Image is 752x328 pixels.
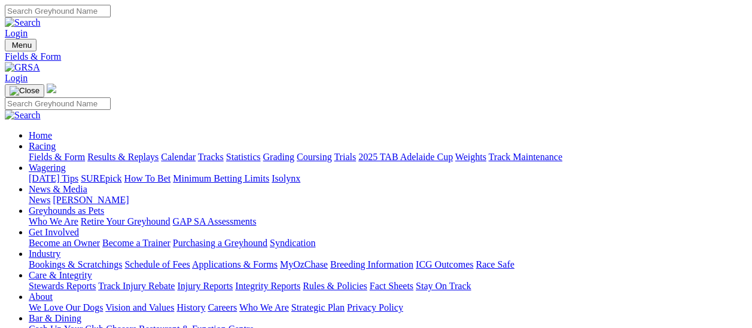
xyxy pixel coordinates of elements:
[263,152,294,162] a: Grading
[29,130,52,140] a: Home
[29,173,747,184] div: Wagering
[5,62,40,73] img: GRSA
[5,51,747,62] a: Fields & Form
[53,195,129,205] a: [PERSON_NAME]
[173,216,257,226] a: GAP SA Assessments
[455,152,486,162] a: Weights
[370,281,413,291] a: Fact Sheets
[161,152,196,162] a: Calendar
[29,163,66,173] a: Wagering
[476,259,514,269] a: Race Safe
[173,173,269,183] a: Minimum Betting Limits
[239,302,289,312] a: Who We Are
[272,173,300,183] a: Isolynx
[416,281,471,291] a: Stay On Track
[29,216,78,226] a: Who We Are
[5,28,28,38] a: Login
[47,84,56,93] img: logo-grsa-white.png
[29,281,747,292] div: Care & Integrity
[29,281,96,291] a: Stewards Reports
[358,152,453,162] a: 2025 TAB Adelaide Cup
[208,302,237,312] a: Careers
[5,110,41,121] img: Search
[124,259,190,269] a: Schedule of Fees
[29,173,78,183] a: [DATE] Tips
[81,216,171,226] a: Retire Your Greyhound
[270,238,315,248] a: Syndication
[29,152,747,163] div: Racing
[29,292,53,302] a: About
[280,259,328,269] a: MyOzChase
[5,39,36,51] button: Toggle navigation
[5,97,111,110] input: Search
[105,302,174,312] a: Vision and Values
[489,152,562,162] a: Track Maintenance
[12,41,32,50] span: Menu
[176,302,205,312] a: History
[29,238,100,248] a: Become an Owner
[124,173,171,183] a: How To Bet
[177,281,233,291] a: Injury Reports
[29,184,87,194] a: News & Media
[29,195,747,206] div: News & Media
[173,238,267,248] a: Purchasing a Greyhound
[98,281,175,291] a: Track Injury Rebate
[291,302,345,312] a: Strategic Plan
[5,17,41,28] img: Search
[330,259,413,269] a: Breeding Information
[198,152,224,162] a: Tracks
[29,313,81,323] a: Bar & Dining
[29,270,92,280] a: Care & Integrity
[29,195,50,205] a: News
[29,259,747,270] div: Industry
[81,173,121,183] a: SUREpick
[235,281,300,291] a: Integrity Reports
[29,216,747,227] div: Greyhounds as Pets
[303,281,367,291] a: Rules & Policies
[29,302,747,313] div: About
[102,238,171,248] a: Become a Trainer
[87,152,159,162] a: Results & Replays
[334,152,356,162] a: Trials
[29,206,104,216] a: Greyhounds as Pets
[5,73,28,83] a: Login
[29,249,60,259] a: Industry
[416,259,473,269] a: ICG Outcomes
[10,86,39,96] img: Close
[29,152,85,162] a: Fields & Form
[347,302,403,312] a: Privacy Policy
[297,152,332,162] a: Coursing
[29,238,747,249] div: Get Involved
[5,5,111,17] input: Search
[29,302,103,312] a: We Love Our Dogs
[29,141,56,151] a: Racing
[226,152,261,162] a: Statistics
[29,227,79,237] a: Get Involved
[29,259,122,269] a: Bookings & Scratchings
[192,259,278,269] a: Applications & Forms
[5,84,44,97] button: Toggle navigation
